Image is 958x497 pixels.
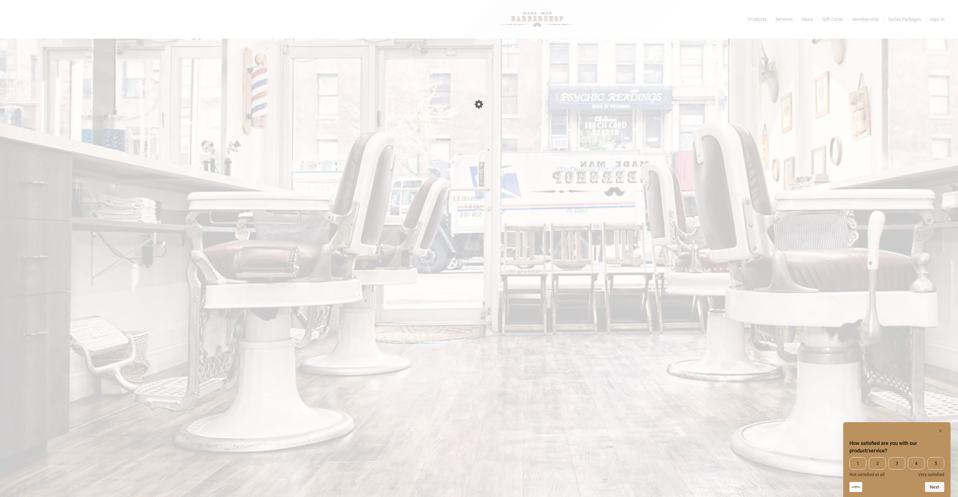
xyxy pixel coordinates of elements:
[849,457,944,477] div: How satisfied are you with our product/service? Select an option from 1 to 5, with 1 being Not sa...
[849,457,866,470] span: 1
[937,427,944,435] button: Hide survey
[918,472,944,477] span: Very satisfied
[908,457,925,470] span: 4
[888,457,905,470] span: 3
[849,472,884,477] span: Not satisfied at all
[925,482,944,492] button: Next question
[869,457,886,470] span: 2
[849,440,944,455] h2: How satisfied are you with our product/service? Select an option from 1 to 5, with 1 being Not sa...
[927,457,944,470] span: 5
[849,427,944,492] div: How satisfied are you with our product/service? Select an option from 1 to 5, with 1 being Not sa...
